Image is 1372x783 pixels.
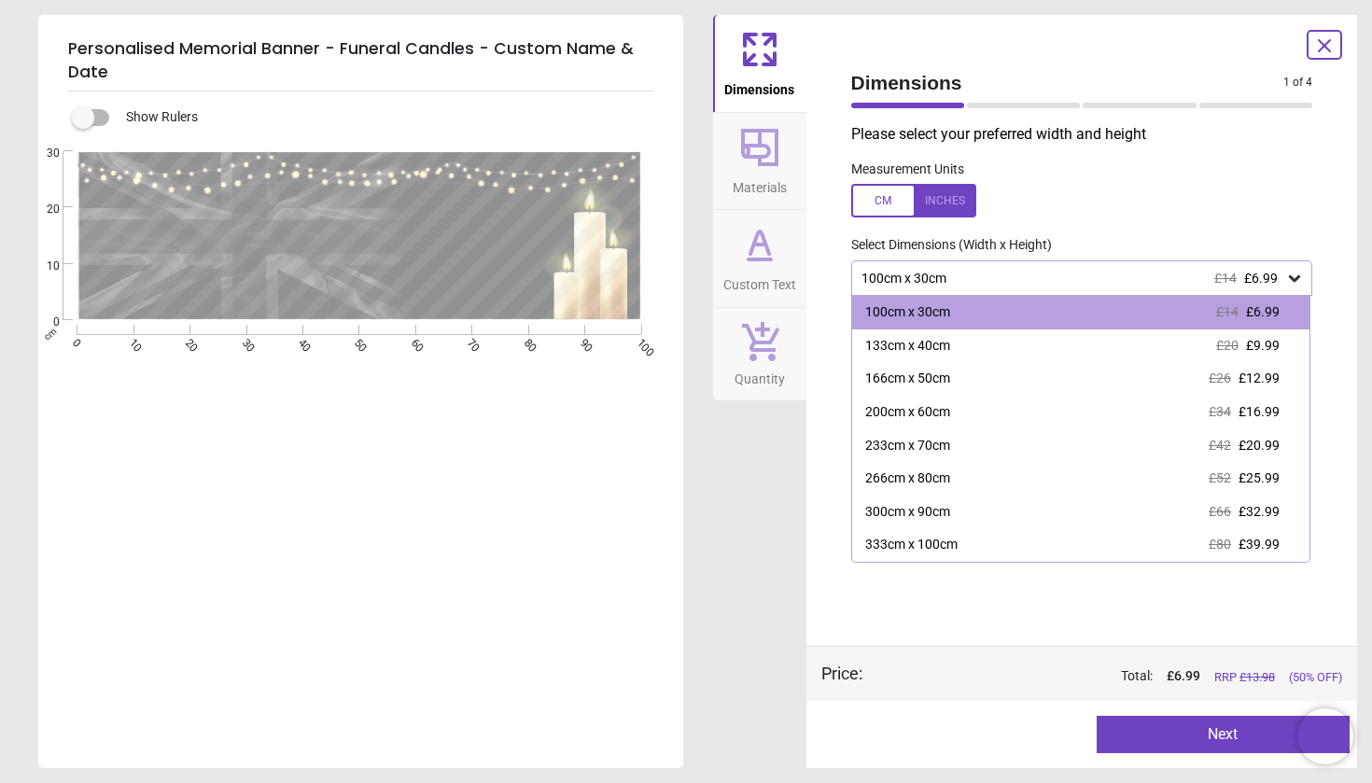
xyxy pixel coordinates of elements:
[83,106,683,129] div: Show Rulers
[1239,504,1280,519] span: £32.99
[1214,669,1275,686] span: RRP
[865,303,950,322] div: 100cm x 30cm
[713,210,806,307] button: Custom Text
[713,15,806,112] button: Dimensions
[865,437,950,455] div: 233cm x 70cm
[713,113,806,210] button: Materials
[24,202,60,217] span: 20
[851,161,964,179] label: Measurement Units
[865,370,950,388] div: 166cm x 50cm
[1289,669,1342,686] span: (50% OFF)
[865,403,950,422] div: 200cm x 60cm
[1216,338,1239,353] span: £20
[865,469,950,488] div: 266cm x 80cm
[1209,371,1231,385] span: £26
[865,503,950,522] div: 300cm x 90cm
[1239,438,1280,453] span: £20.99
[1246,304,1280,319] span: £6.99
[890,667,1343,686] div: Total:
[68,30,653,91] h5: Personalised Memorial Banner - Funeral Candles - Custom Name & Date
[724,72,794,100] span: Dimensions
[1297,708,1353,764] iframe: Brevo live chat
[865,337,950,356] div: 133cm x 40cm
[733,170,787,198] span: Materials
[1209,404,1231,419] span: £34
[865,536,958,554] div: 333cm x 100cm
[836,236,1052,255] label: Select Dimensions (Width x Height)
[723,267,796,295] span: Custom Text
[1246,338,1280,353] span: £9.99
[1214,271,1237,286] span: £14
[1097,716,1350,753] button: Next
[1239,470,1280,485] span: £25.99
[1216,304,1239,319] span: £14
[1174,668,1200,683] span: 6.99
[24,259,60,274] span: 10
[1283,75,1312,91] span: 1 of 4
[1239,670,1275,684] span: £ 13.98
[1167,667,1200,686] span: £
[1239,537,1280,552] span: £39.99
[860,271,1286,287] div: 100cm x 30cm
[24,146,60,161] span: 30
[1209,504,1231,519] span: £66
[1209,470,1231,485] span: £52
[821,662,862,685] div: Price :
[735,361,785,389] span: Quantity
[1244,271,1278,286] span: £6.99
[1209,438,1231,453] span: £42
[851,124,1328,145] p: Please select your preferred width and height
[851,69,1284,96] span: Dimensions
[713,308,806,401] button: Quantity
[24,315,60,330] span: 0
[1239,404,1280,419] span: £16.99
[1209,537,1231,552] span: £80
[1239,371,1280,385] span: £12.99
